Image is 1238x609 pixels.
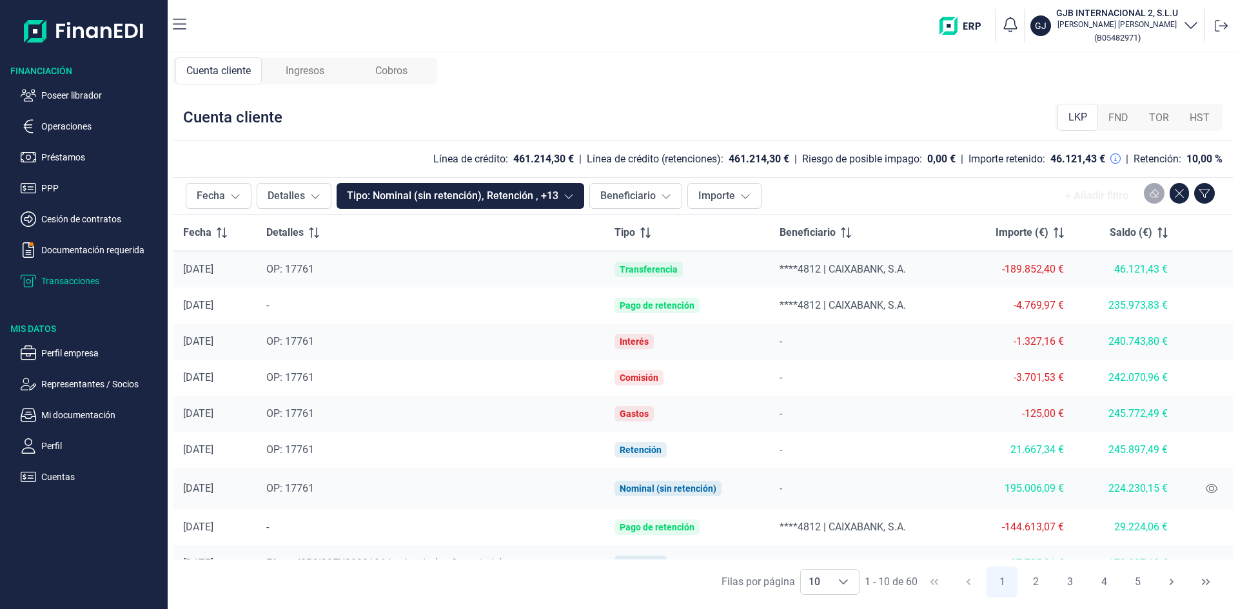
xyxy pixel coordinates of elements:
[780,557,782,569] span: -
[1126,151,1128,167] div: |
[1057,104,1098,131] div: LKP
[996,225,1048,240] span: Importe (€)
[970,263,1064,276] div: -189.852,40 €
[970,557,1064,570] div: 97.705,91 €
[620,483,716,494] div: Nominal (sin retención)
[183,371,246,384] div: [DATE]
[1054,566,1085,597] button: Page 3
[41,376,162,392] p: Representantes / Socios
[21,180,162,196] button: PPP
[1110,225,1152,240] span: Saldo (€)
[620,264,678,275] div: Transferencia
[41,211,162,227] p: Cesión de contratos
[1085,335,1167,348] div: 240.743,80 €
[865,577,918,587] span: 1 - 10 de 60
[970,521,1064,534] div: -144.613,07 €
[802,153,922,166] div: Riesgo de posible impago:
[722,574,795,590] div: Filas por página
[620,336,649,347] div: Interés
[970,299,1064,312] div: -4.769,97 €
[183,299,246,312] div: [DATE]
[41,273,162,289] p: Transacciones
[41,345,162,361] p: Perfil empresa
[1085,263,1167,276] div: 46.121,43 €
[620,409,649,419] div: Gastos
[41,407,162,423] p: Mi documentación
[620,522,694,532] div: Pago de retención
[970,482,1064,495] div: 195.006,09 €
[21,273,162,289] button: Transacciones
[24,10,144,52] img: Logo de aplicación
[21,469,162,485] button: Cuentas
[21,88,162,103] button: Poseer librador
[41,469,162,485] p: Cuentas
[780,335,782,347] span: -
[1085,443,1167,456] div: 245.897,49 €
[183,443,246,456] div: [DATE]
[183,557,246,570] div: [DATE]
[780,443,782,456] span: -
[794,151,797,167] div: |
[1190,110,1210,126] span: HST
[513,153,574,166] div: 461.214,30 €
[1056,19,1178,30] p: [PERSON_NAME] [PERSON_NAME]
[266,263,314,275] span: OP: 17761
[687,183,761,209] button: Importe
[1134,153,1181,166] div: Retención:
[780,521,906,533] span: ****4812 | CAIXABANK, S.A.
[1179,105,1220,131] div: HST
[780,263,906,275] span: ****4812 | CAIXABANK, S.A.
[1123,566,1154,597] button: Page 5
[1156,566,1187,597] button: Next Page
[780,407,782,420] span: -
[21,211,162,227] button: Cesión de contratos
[257,183,331,209] button: Detalles
[21,407,162,423] button: Mi documentación
[1068,110,1087,125] span: LKP
[266,225,304,240] span: Detalles
[1149,110,1169,126] span: TOR
[620,558,662,568] div: Retención
[1021,566,1052,597] button: Page 2
[41,150,162,165] p: Préstamos
[620,300,694,311] div: Pago de retención
[41,88,162,103] p: Poseer librador
[970,371,1064,384] div: -3.701,53 €
[780,482,782,494] span: -
[968,153,1045,166] div: Importe retenido:
[1098,105,1139,131] div: FND
[589,183,682,209] button: Beneficiario
[1186,153,1223,166] div: 10,00 %
[1085,407,1167,420] div: 245.772,49 €
[780,299,906,311] span: ****4812 | CAIXABANK, S.A.
[614,225,635,240] span: Tipo
[183,482,246,495] div: [DATE]
[1056,6,1178,19] h3: GJB INTERNACIONAL 2, S.L.U
[183,225,211,240] span: Fecha
[1085,371,1167,384] div: 242.070,96 €
[1035,19,1046,32] p: GJ
[620,372,658,383] div: Comisión
[266,371,314,383] span: OP: 17761
[987,566,1017,597] button: Page 1
[939,17,990,35] img: erp
[183,407,246,420] div: [DATE]
[1030,6,1199,45] button: GJGJB INTERNACIONAL 2, S.L.U[PERSON_NAME] [PERSON_NAME](B05482971)
[970,443,1064,456] div: 21.667,34 €
[183,107,282,128] div: Cuenta cliente
[970,335,1064,348] div: -1.327,16 €
[186,183,251,209] button: Fecha
[1085,482,1167,495] div: 224.230,15 €
[433,153,508,166] div: Línea de crédito:
[41,438,162,454] p: Perfil
[587,153,723,166] div: Línea de crédito (retenciones):
[961,151,963,167] div: |
[266,407,314,420] span: OP: 17761
[780,371,782,383] span: -
[1050,153,1105,166] div: 46.121,43 €
[1085,521,1167,534] div: 29.224,06 €
[1094,33,1141,43] small: Copiar cif
[262,57,348,84] div: Ingresos
[579,151,582,167] div: |
[919,566,950,597] button: First Page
